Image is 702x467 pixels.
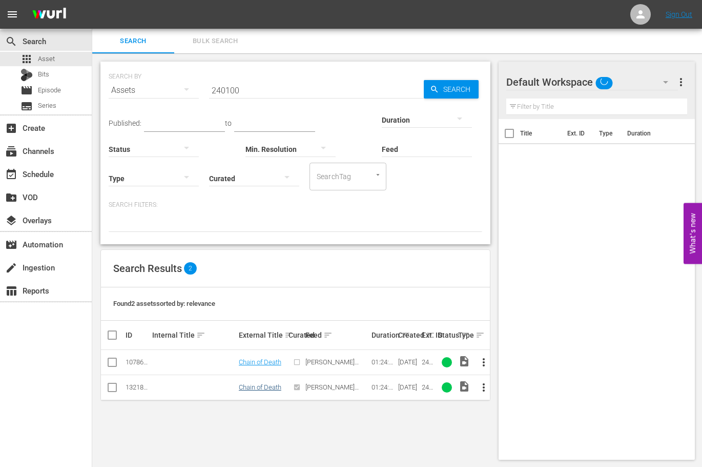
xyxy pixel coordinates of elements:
div: Feed [305,329,369,341]
span: Search Results [113,262,182,275]
span: Create [5,122,17,134]
th: Ext. ID [561,119,593,148]
span: 240100 [422,383,433,399]
span: Search [5,35,17,48]
div: 01:24:09.258 [371,358,395,366]
th: Title [520,119,561,148]
a: Chain of Death [239,383,281,391]
span: Channels [5,145,17,158]
span: Asset [38,54,55,64]
span: sort [284,330,294,340]
span: Found 2 assets sorted by: relevance [113,300,215,307]
span: Search [98,35,168,47]
div: ID [126,331,149,339]
div: Status [438,329,455,341]
span: sort [323,330,333,340]
span: Series [20,100,33,112]
span: Series [38,101,56,111]
div: [DATE] [398,383,418,391]
span: more_vert [478,356,490,368]
button: more_vert [471,350,496,375]
span: Episode [38,85,61,95]
th: Type [593,119,621,148]
div: External Title [239,329,285,341]
div: Internal Title [152,329,236,341]
button: Open [373,170,383,180]
span: [PERSON_NAME] ANY-FORM AETV [305,358,359,374]
span: Bulk Search [180,35,250,47]
span: Bits [38,69,49,80]
div: [DATE] [398,358,418,366]
span: VOD [5,191,17,204]
span: Reports [5,285,17,297]
span: Asset [20,53,33,65]
span: Video [458,380,470,393]
div: 107860462 [126,358,149,366]
span: Ingestion [5,262,17,274]
button: Open Feedback Widget [684,203,702,264]
div: Assets [109,76,199,105]
span: 2 [184,262,197,275]
span: Overlays [5,215,17,227]
span: sort [196,330,205,340]
div: 01:24:09.258 [371,383,395,391]
span: [PERSON_NAME] CRIME247 ANY-FORM AETV [305,383,359,406]
span: Schedule [5,168,17,181]
div: Created [398,329,418,341]
div: Curated [288,331,302,339]
span: more_vert [478,381,490,394]
button: more_vert [675,70,687,94]
a: Sign Out [666,10,692,18]
th: Duration [621,119,683,148]
span: more_vert [675,76,687,88]
div: Duration [371,329,395,341]
p: Search Filters: [109,201,482,209]
span: Video [458,355,470,367]
div: Ext. ID [422,331,435,339]
div: Type [458,329,468,341]
img: ans4CAIJ8jUAAAAAAAAAAAAAAAAAAAAAAAAgQb4GAAAAAAAAAAAAAAAAAAAAAAAAJMjXAAAAAAAAAAAAAAAAAAAAAAAAgAT5G... [25,3,74,27]
div: Bits [20,69,33,81]
span: Automation [5,239,17,251]
div: Default Workspace [506,68,678,96]
span: Published: [109,119,141,127]
span: menu [6,8,18,21]
button: Search [424,80,479,99]
button: more_vert [471,375,496,400]
span: 240100 [422,358,433,374]
span: to [225,119,232,127]
span: Episode [20,84,33,96]
div: 132188951 [126,383,149,391]
a: Chain of Death [239,358,281,366]
span: Search [439,80,479,99]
